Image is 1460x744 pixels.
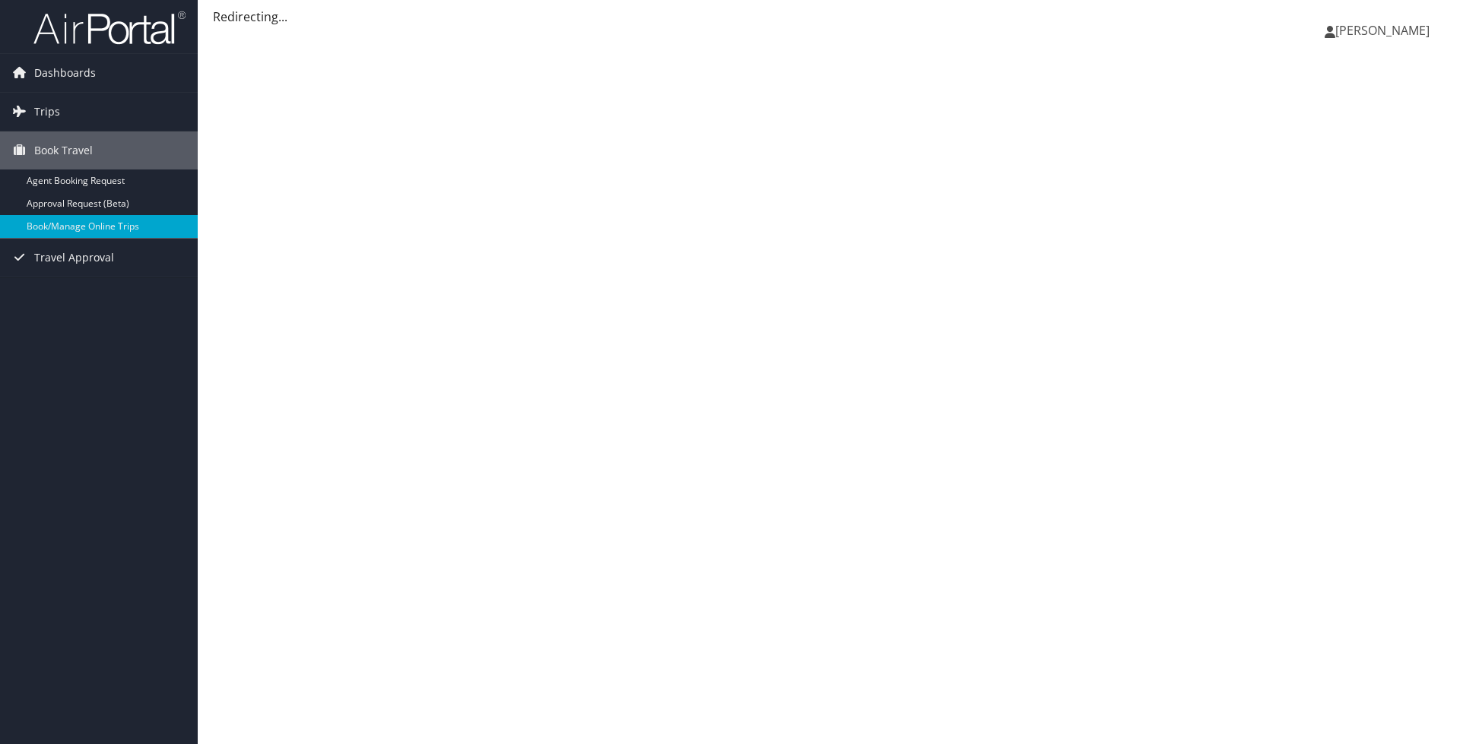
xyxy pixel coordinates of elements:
[34,93,60,131] span: Trips
[34,131,93,169] span: Book Travel
[33,10,186,46] img: airportal-logo.png
[34,54,96,92] span: Dashboards
[34,239,114,277] span: Travel Approval
[213,8,1445,26] div: Redirecting...
[1335,22,1430,39] span: [PERSON_NAME]
[1325,8,1445,53] a: [PERSON_NAME]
